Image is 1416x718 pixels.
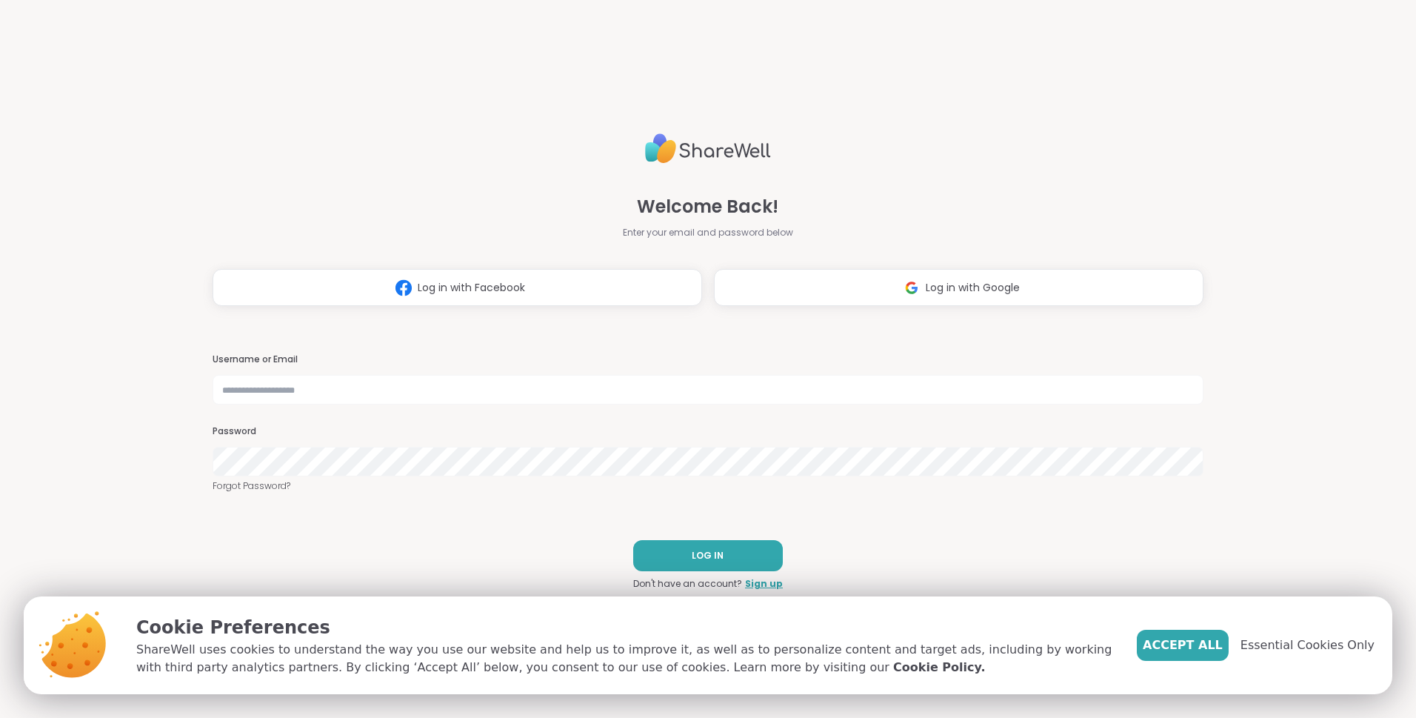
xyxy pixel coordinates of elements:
[213,425,1203,438] h3: Password
[637,193,778,220] span: Welcome Back!
[623,226,793,239] span: Enter your email and password below
[645,127,771,170] img: ShareWell Logo
[633,577,742,591] span: Don't have an account?
[136,614,1113,641] p: Cookie Preferences
[633,540,783,571] button: LOG IN
[418,280,525,296] span: Log in with Facebook
[136,641,1113,677] p: ShareWell uses cookies to understand the way you use our website and help us to improve it, as we...
[692,549,724,562] span: LOG IN
[390,274,418,302] img: ShareWell Logomark
[213,353,1203,366] h3: Username or Email
[714,269,1203,306] button: Log in with Google
[745,577,783,591] a: Sign up
[213,269,702,306] button: Log in with Facebook
[898,274,926,302] img: ShareWell Logomark
[1240,636,1375,654] span: Essential Cookies Only
[1143,636,1223,654] span: Accept All
[213,479,1203,493] a: Forgot Password?
[893,659,985,677] a: Cookie Policy.
[926,280,1020,296] span: Log in with Google
[1137,630,1229,661] button: Accept All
